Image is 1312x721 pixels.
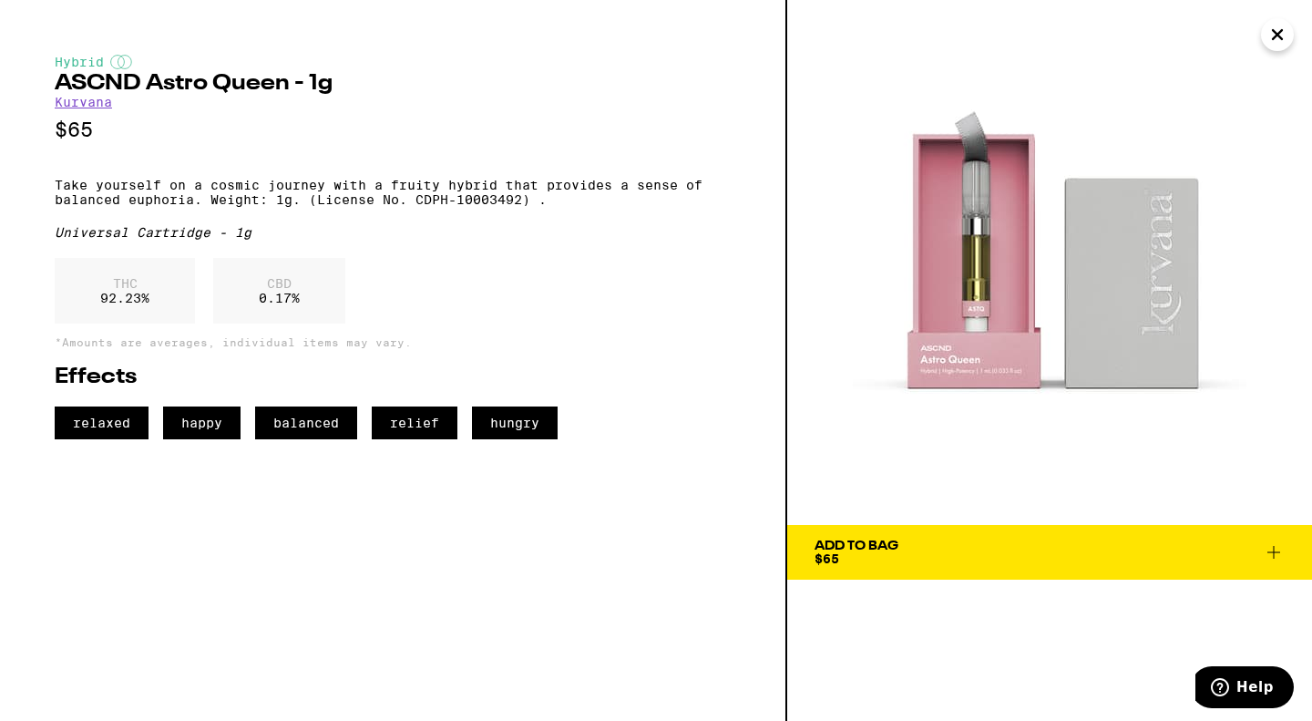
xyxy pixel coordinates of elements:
h2: Effects [55,366,731,388]
div: Hybrid [55,55,731,69]
p: $65 [55,118,731,141]
span: happy [163,407,241,439]
span: hungry [472,407,558,439]
span: balanced [255,407,357,439]
div: 0.17 % [213,258,345,324]
span: relaxed [55,407,149,439]
span: relief [372,407,457,439]
img: hybridColor.svg [110,55,132,69]
h2: ASCND Astro Queen - 1g [55,73,731,95]
div: 92.23 % [55,258,195,324]
p: *Amounts are averages, individual items may vary. [55,336,731,348]
div: Universal Cartridge - 1g [55,225,731,240]
div: Add To Bag [815,540,898,552]
button: Close [1261,18,1294,51]
p: CBD [259,276,300,291]
p: THC [100,276,149,291]
iframe: Opens a widget where you can find more information [1195,666,1294,712]
p: Take yourself on a cosmic journey with a fruity hybrid that provides a sense of balanced euphoria... [55,178,731,207]
a: Kurvana [55,95,112,109]
button: Add To Bag$65 [787,525,1312,580]
span: $65 [815,551,839,566]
